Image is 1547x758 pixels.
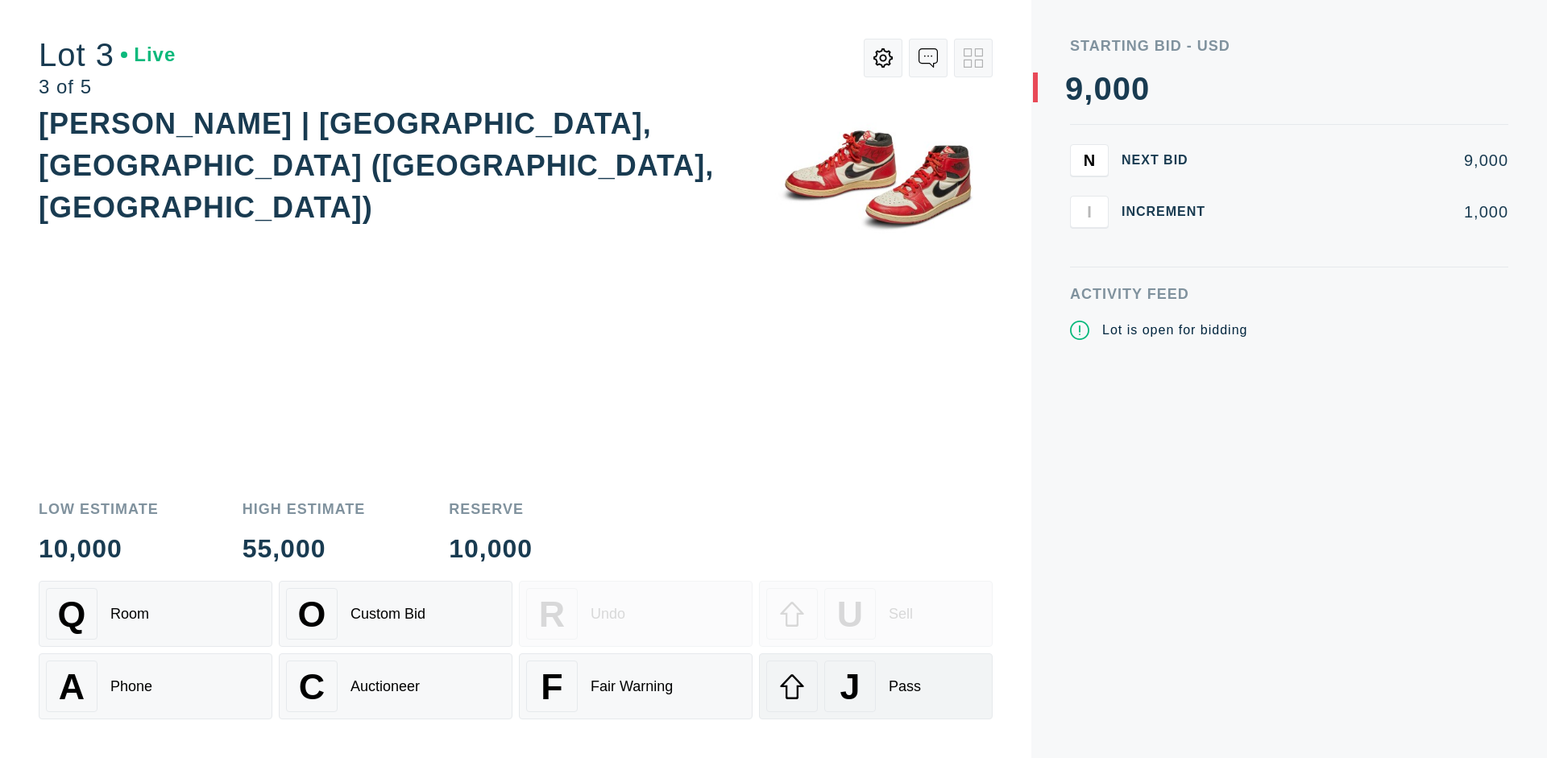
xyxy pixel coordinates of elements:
[1131,72,1150,105] div: 0
[39,107,714,224] div: [PERSON_NAME] | [GEOGRAPHIC_DATA], [GEOGRAPHIC_DATA] ([GEOGRAPHIC_DATA], [GEOGRAPHIC_DATA])
[59,666,85,707] span: A
[519,653,753,719] button: FFair Warning
[110,678,152,695] div: Phone
[519,581,753,647] button: RUndo
[840,666,860,707] span: J
[243,536,366,561] div: 55,000
[1065,72,1084,105] div: 9
[298,594,326,635] span: O
[759,581,993,647] button: USell
[837,594,863,635] span: U
[539,594,565,635] span: R
[1070,287,1508,301] div: Activity Feed
[39,581,272,647] button: QRoom
[449,502,533,516] div: Reserve
[110,606,149,623] div: Room
[39,653,272,719] button: APhone
[350,678,420,695] div: Auctioneer
[449,536,533,561] div: 10,000
[39,502,159,516] div: Low Estimate
[591,606,625,623] div: Undo
[1122,205,1218,218] div: Increment
[279,653,512,719] button: CAuctioneer
[1070,196,1109,228] button: I
[350,606,425,623] div: Custom Bid
[759,653,993,719] button: JPass
[591,678,673,695] div: Fair Warning
[121,45,176,64] div: Live
[1084,72,1093,395] div: ,
[1070,144,1109,176] button: N
[243,502,366,516] div: High Estimate
[1084,151,1095,169] span: N
[39,77,176,97] div: 3 of 5
[279,581,512,647] button: OCustom Bid
[58,594,86,635] span: Q
[1102,321,1247,340] div: Lot is open for bidding
[299,666,325,707] span: C
[541,666,562,707] span: F
[889,678,921,695] div: Pass
[1070,39,1508,53] div: Starting Bid - USD
[1113,72,1131,105] div: 0
[1231,204,1508,220] div: 1,000
[889,606,913,623] div: Sell
[1122,154,1218,167] div: Next Bid
[1087,202,1092,221] span: I
[39,536,159,561] div: 10,000
[1231,152,1508,168] div: 9,000
[39,39,176,71] div: Lot 3
[1093,72,1112,105] div: 0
